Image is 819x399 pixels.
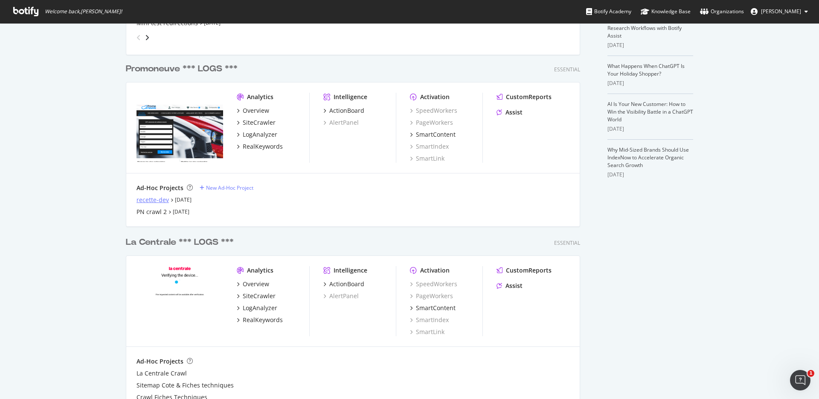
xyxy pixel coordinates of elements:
div: ActionBoard [329,106,364,115]
a: Why Mid-Sized Brands Should Use IndexNow to Accelerate Organic Search Growth [607,146,689,169]
img: promoneuve.fr [136,93,223,162]
div: Organizations [700,7,744,16]
div: Analytics [247,93,273,101]
div: ActionBoard [329,280,364,288]
a: Assist [497,282,523,290]
a: ActionBoard [323,106,364,115]
a: [DATE] [175,196,192,203]
div: [DATE] [607,125,693,133]
a: RealKeywords [237,316,283,324]
div: RealKeywords [243,142,283,151]
div: Knowledge Base [641,7,691,16]
button: [PERSON_NAME] [744,5,815,18]
a: ActionBoard [323,280,364,288]
div: Ad-Hoc Projects [136,184,183,192]
div: [DATE] [607,79,693,87]
a: SmartLink [410,154,444,163]
a: PageWorkers [410,292,453,300]
a: recette-dev [136,196,169,204]
a: LogAnalyzer [237,130,277,139]
div: angle-right [144,33,150,42]
a: How to Save Hours on Content and Research Workflows with Botify Assist [607,17,690,39]
div: Analytics [247,266,273,275]
a: SmartLink [410,328,444,336]
a: Sitemap Cote & Fiches techniques [136,381,234,390]
div: Activation [420,93,450,101]
div: Botify Academy [586,7,631,16]
div: SmartContent [416,130,456,139]
div: Activation [420,266,450,275]
div: New Ad-Hoc Project [206,184,253,191]
a: La Centrale Crawl [136,369,187,378]
div: CustomReports [506,93,552,101]
div: angle-left [133,31,144,44]
a: LogAnalyzer [237,304,277,312]
a: SpeedWorkers [410,280,457,288]
span: 1 [807,370,814,377]
a: [DATE] [173,208,189,215]
img: lacentrale.fr [136,266,223,335]
a: SiteCrawler [237,292,276,300]
div: SmartContent [416,304,456,312]
div: [DATE] [607,41,693,49]
div: SiteCrawler [243,118,276,127]
div: [DATE] [607,171,693,179]
div: Essential [554,239,580,246]
a: SmartContent [410,304,456,312]
a: CustomReports [497,93,552,101]
a: New Ad-Hoc Project [200,184,253,191]
div: SiteCrawler [243,292,276,300]
a: SiteCrawler [237,118,276,127]
a: SmartIndex [410,142,449,151]
div: CustomReports [506,266,552,275]
a: CustomReports [497,266,552,275]
div: Essential [554,66,580,73]
a: SpeedWorkers [410,106,457,115]
div: RealKeywords [243,316,283,324]
a: RealKeywords [237,142,283,151]
a: Overview [237,106,269,115]
a: PageWorkers [410,118,453,127]
div: Assist [505,108,523,117]
a: AI Is Your New Customer: How to Win the Visibility Battle in a ChatGPT World [607,100,693,123]
a: SmartIndex [410,316,449,324]
a: Overview [237,280,269,288]
div: Assist [505,282,523,290]
a: Assist [497,108,523,117]
a: What Happens When ChatGPT Is Your Holiday Shopper? [607,62,685,77]
span: Welcome back, [PERSON_NAME] ! [45,8,122,15]
div: Intelligence [334,266,367,275]
iframe: Intercom live chat [790,370,810,390]
a: AlertPanel [323,118,359,127]
a: PN crawl 2 [136,208,167,216]
a: SmartContent [410,130,456,139]
div: Intelligence [334,93,367,101]
div: Overview [243,106,269,115]
div: Overview [243,280,269,288]
div: Ad-Hoc Projects [136,357,183,366]
div: LogAnalyzer [243,130,277,139]
span: Vincent Flaceliere [761,8,801,15]
div: LogAnalyzer [243,304,277,312]
a: AlertPanel [323,292,359,300]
